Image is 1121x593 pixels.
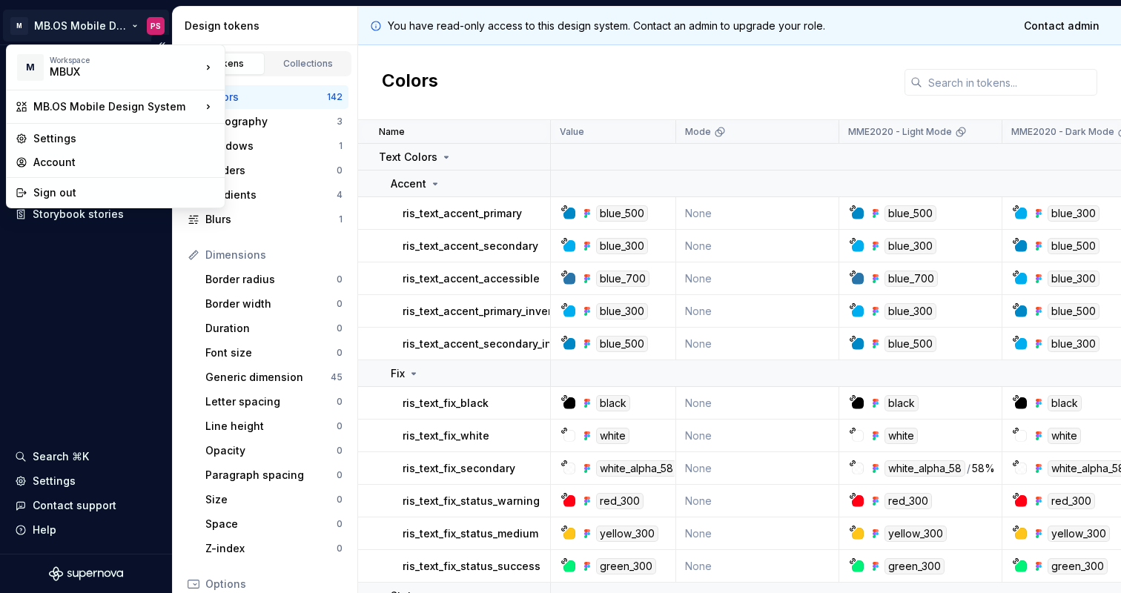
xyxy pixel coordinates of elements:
div: Settings [33,131,216,146]
div: M [17,54,44,81]
div: Sign out [33,185,216,200]
div: MB.OS Mobile Design System [33,99,201,114]
div: MBUX [50,64,176,79]
div: Workspace [50,56,201,64]
div: Account [33,155,216,170]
